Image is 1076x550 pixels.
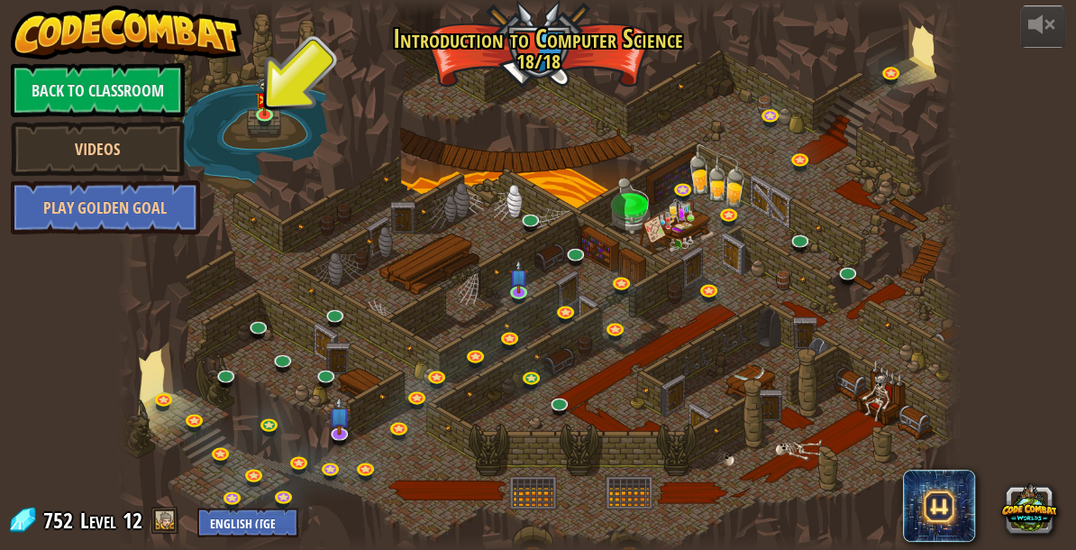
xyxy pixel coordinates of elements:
a: Play Golden Goal [11,180,200,234]
span: Level [80,506,116,536]
span: 752 [43,506,78,535]
a: Back to Classroom [11,63,185,117]
img: CodeCombat - Learn how to code by playing a game [11,5,242,60]
img: level-banner-unstarted-subscriber.png [328,396,351,435]
a: Videos [11,122,185,176]
span: 12 [123,506,142,535]
img: level-banner-multiplayer.png [255,78,275,116]
img: level-banner-unstarted-subscriber.png [509,260,529,293]
button: Adjust volume [1020,5,1065,48]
